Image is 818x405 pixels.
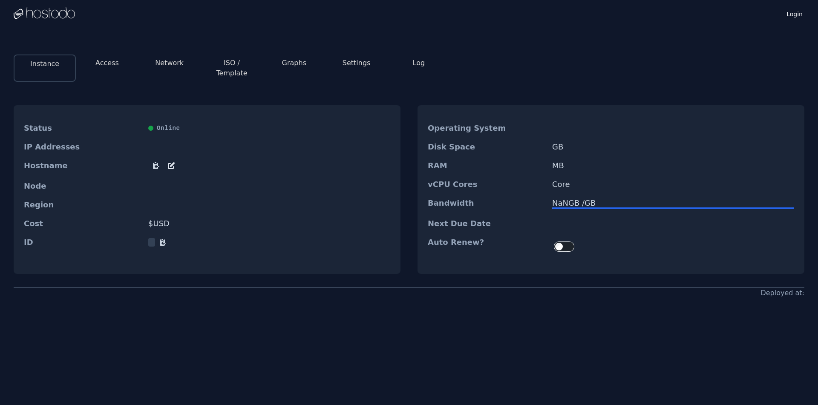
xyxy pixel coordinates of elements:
button: Settings [343,58,371,68]
button: Instance [30,59,59,69]
dt: Region [24,201,141,209]
dd: MB [552,161,794,170]
dd: $ USD [148,219,390,228]
div: Online [148,124,390,132]
dt: Cost [24,219,141,228]
button: ISO / Template [207,58,256,78]
div: NaN GB / GB [552,199,794,207]
img: Logo [14,7,75,20]
dt: Status [24,124,141,132]
a: Login [785,8,804,18]
dt: Bandwidth [428,199,545,209]
dt: Hostname [24,161,141,172]
div: Deployed at: [760,288,804,298]
dd: Core [552,180,794,189]
dt: Operating System [428,124,545,132]
dt: vCPU Cores [428,180,545,189]
button: Graphs [282,58,306,68]
dt: Node [24,182,141,190]
dt: ID [24,238,141,247]
dt: RAM [428,161,545,170]
button: Access [95,58,119,68]
button: Log [413,58,425,68]
dt: IP Addresses [24,143,141,151]
dd: GB [552,143,794,151]
dt: Next Due Date [428,219,545,228]
dt: Auto Renew? [428,238,545,255]
button: Network [155,58,184,68]
dt: Disk Space [428,143,545,151]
